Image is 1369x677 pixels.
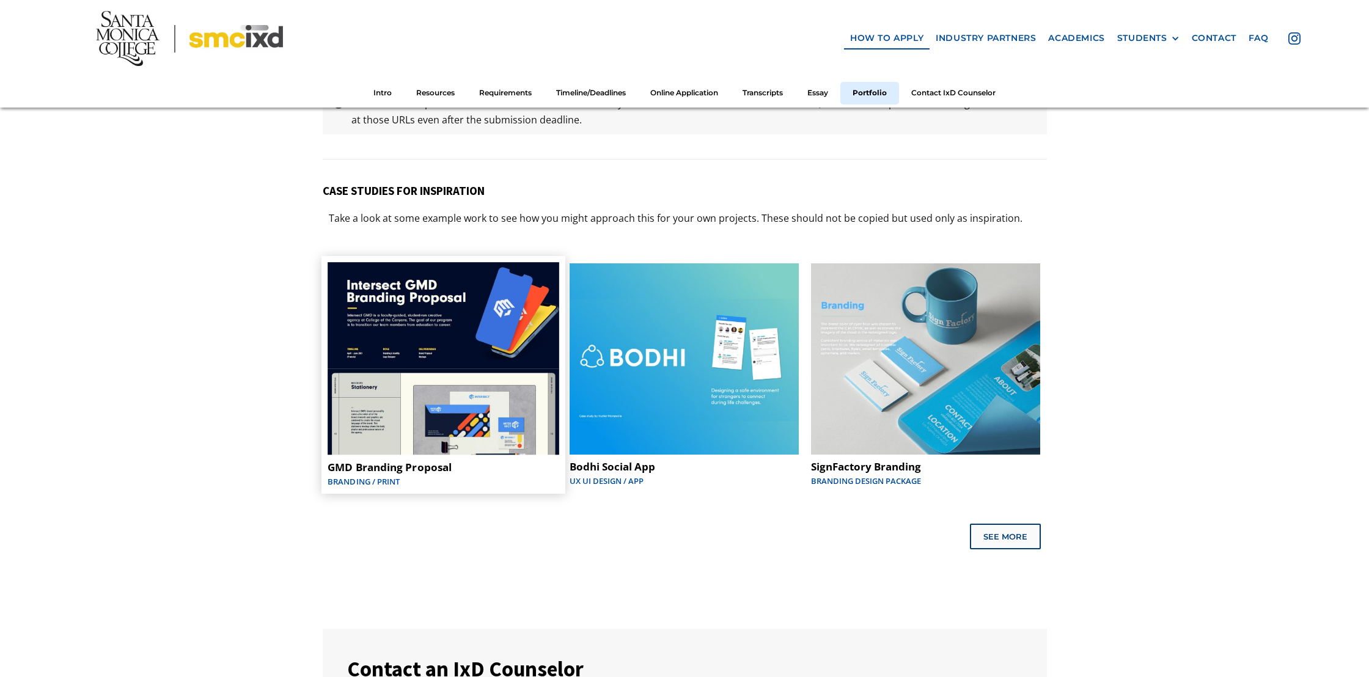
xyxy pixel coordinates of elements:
a: Transcripts [730,82,795,104]
a: contact [1186,27,1242,49]
p: We will not accept URLs or other Web-based resources in your submission for the reasons of fairne... [345,95,1044,128]
h5: CASE STUDIES FOR INSPIRATION [323,184,1047,198]
a: GMD Branding ProposalBranding / Print [321,256,565,494]
a: Online Application [638,82,730,104]
a: Essay [795,82,840,104]
div: Branding Design Package [811,475,1040,487]
img: Santa Monica College - SMC IxD logo [96,11,283,66]
div: Branding / Print [328,476,559,488]
div: See More [983,532,1027,542]
div: UX UI Design / App [570,475,799,487]
a: faq [1242,27,1275,49]
a: industry partners [930,27,1042,49]
a: Requirements [467,82,544,104]
a: how to apply [844,27,930,49]
a: Next Page [970,524,1041,549]
a: Intro [361,82,404,104]
div: Bodhi Social App [570,461,799,473]
div: STUDENTS [1117,33,1180,43]
a: Academics [1042,27,1110,49]
img: icon - instagram [1288,32,1301,45]
a: Resources [404,82,467,104]
a: Portfolio [840,82,899,104]
div: List [323,524,1047,549]
div: STUDENTS [1117,33,1167,43]
a: Contact IxD Counselor [899,82,1008,104]
div: GMD Branding Proposal [328,461,559,474]
a: Timeline/Deadlines [544,82,638,104]
div: SignFactory Branding [811,461,1040,473]
a: Bodhi Social AppUX UI Design / App [563,257,805,492]
a: SignFactory BrandingBranding Design Package [805,257,1046,492]
p: Take a look at some example work to see how you might approach this for your own projects. These ... [323,210,1029,227]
